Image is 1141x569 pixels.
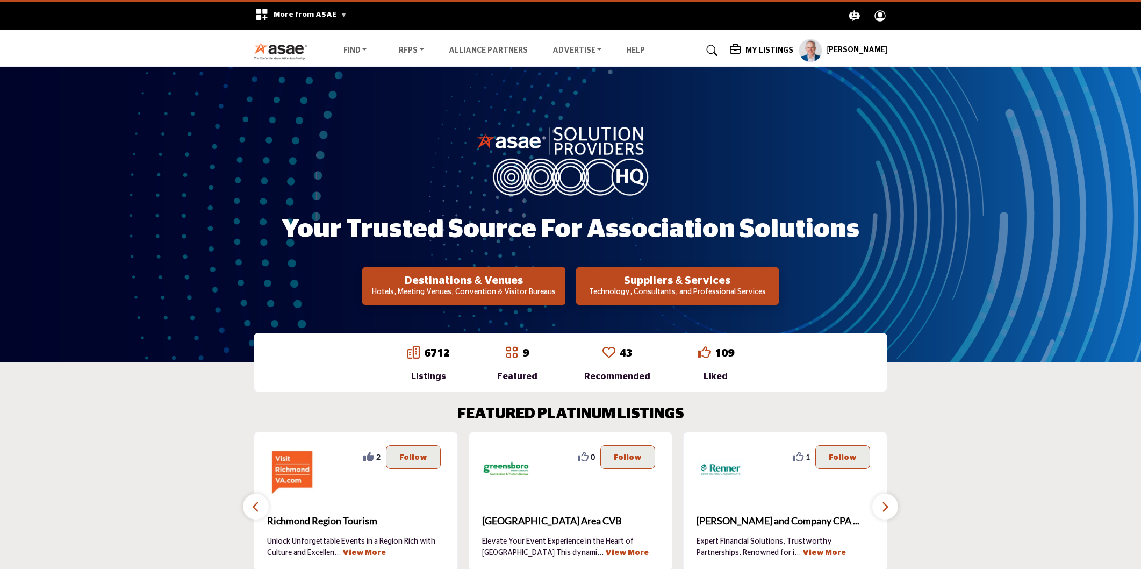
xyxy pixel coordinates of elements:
span: ... [794,549,801,557]
h5: My Listings [745,46,793,55]
a: 6712 [424,348,450,359]
button: Follow [600,445,655,469]
img: Greensboro Area CVB [482,445,530,494]
h2: Destinations & Venues [365,274,562,287]
b: Greensboro Area CVB [482,507,659,536]
a: 9 [522,348,529,359]
button: Follow [386,445,441,469]
div: My Listings [730,44,793,57]
a: Go to Recommended [602,346,615,361]
p: Technology, Consultants, and Professional Services [579,287,776,298]
span: More from ASAE [274,11,347,18]
img: image [477,124,665,195]
a: Search [696,42,724,59]
a: Richmond Region Tourism [267,507,444,536]
div: More from ASAE [248,2,354,30]
button: Show hide supplier dropdown [799,39,822,62]
a: [GEOGRAPHIC_DATA] Area CVB [482,507,659,536]
i: Go to Liked [698,346,711,359]
span: Richmond Region Tourism [267,514,444,528]
p: Hotels, Meeting Venues, Convention & Visitor Bureaus [365,287,562,298]
button: Destinations & Venues Hotels, Meeting Venues, Convention & Visitor Bureaus [362,267,565,305]
span: 0 [591,451,595,463]
div: Featured [497,370,537,383]
img: Renner and Company CPA PC [697,445,745,494]
b: Renner and Company CPA PC [697,507,874,536]
span: 2 [376,451,381,463]
a: [PERSON_NAME] and Company CPA ... [697,507,874,536]
a: Go to Featured [505,346,518,361]
p: Unlock Unforgettable Events in a Region Rich with Culture and Excellen [267,536,444,558]
span: 1 [806,451,810,463]
button: Follow [815,445,870,469]
span: [GEOGRAPHIC_DATA] Area CVB [482,514,659,528]
a: Find [336,43,375,58]
p: Follow [614,451,642,463]
a: 109 [715,348,734,359]
div: Liked [698,370,734,383]
h1: Your Trusted Source for Association Solutions [282,213,859,246]
a: View More [605,549,649,557]
span: [PERSON_NAME] and Company CPA ... [697,514,874,528]
a: Help [626,47,645,54]
a: RFPs [391,43,432,58]
h5: [PERSON_NAME] [827,45,887,56]
img: Site Logo [254,42,313,60]
span: ... [334,549,341,557]
div: Listings [407,370,450,383]
a: View More [802,549,846,557]
img: Richmond Region Tourism [267,445,315,494]
span: ... [597,549,604,557]
p: Expert Financial Solutions, Trustworthy Partnerships. Renowned for i [697,536,874,558]
a: Alliance Partners [449,47,528,54]
div: Recommended [584,370,650,383]
h2: FEATURED PLATINUM LISTINGS [457,406,684,424]
a: View More [342,549,386,557]
p: Follow [399,451,427,463]
button: Suppliers & Services Technology, Consultants, and Professional Services [576,267,779,305]
h2: Suppliers & Services [579,274,776,287]
a: 43 [620,348,633,359]
p: Elevate Your Event Experience in the Heart of [GEOGRAPHIC_DATA] This dynami [482,536,659,558]
p: Follow [829,451,857,463]
a: Advertise [545,43,609,58]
